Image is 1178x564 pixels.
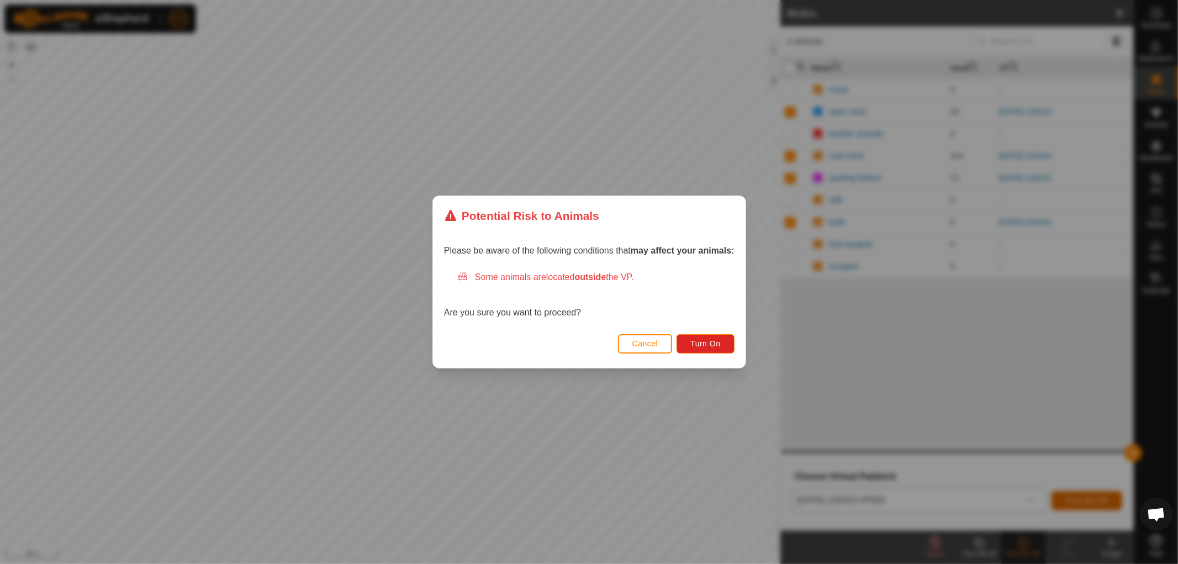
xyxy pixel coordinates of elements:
[457,271,735,284] div: Some animals are
[677,334,734,354] button: Turn On
[574,272,606,282] strong: outside
[631,246,735,255] strong: may affect your animals:
[546,272,634,282] span: located the VP.
[444,271,735,319] div: Are you sure you want to proceed?
[632,339,658,348] span: Cancel
[444,207,599,224] div: Potential Risk to Animals
[1140,498,1173,531] div: Open chat
[690,339,720,348] span: Turn On
[444,246,735,255] span: Please be aware of the following conditions that
[617,334,672,354] button: Cancel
